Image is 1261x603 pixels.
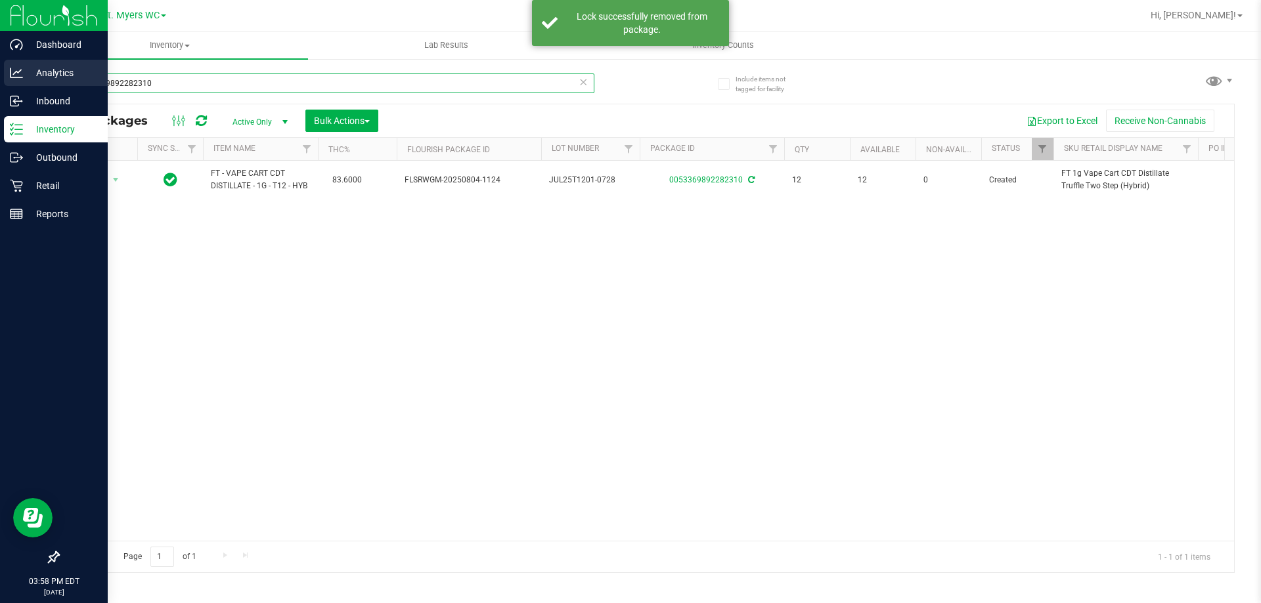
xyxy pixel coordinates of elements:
[858,174,908,186] span: 12
[792,174,842,186] span: 12
[102,10,160,21] span: Ft. Myers WC
[308,31,585,59] a: Lab Results
[1018,110,1106,132] button: Export to Excel
[407,39,486,51] span: Lab Results
[13,498,53,537] iframe: Resource center
[1106,110,1214,132] button: Receive Non-Cannabis
[1032,138,1053,160] a: Filter
[860,145,900,154] a: Available
[58,73,594,93] input: Search Package ID, Item Name, SKU, Lot or Part Number...
[23,178,102,194] p: Retail
[669,175,743,184] a: 0053369892282310
[6,575,102,587] p: 03:58 PM EDT
[6,587,102,597] p: [DATE]
[565,10,719,36] div: Lock successfully removed from package.
[10,38,23,51] inline-svg: Dashboard
[305,110,378,132] button: Bulk Actions
[1151,10,1236,20] span: Hi, [PERSON_NAME]!
[1147,547,1221,566] span: 1 - 1 of 1 items
[989,174,1046,186] span: Created
[314,115,370,126] span: Bulk Actions
[23,37,102,52] p: Dashboard
[213,144,255,153] a: Item Name
[328,145,350,154] a: THC%
[746,175,755,184] span: Sync from Compliance System
[10,123,23,136] inline-svg: Inventory
[579,73,588,91] span: Clear
[1208,144,1228,153] a: PO ID
[23,65,102,81] p: Analytics
[23,206,102,222] p: Reports
[211,167,310,192] span: FT - VAPE CART CDT DISTILLATE - 1G - T12 - HYB
[1061,167,1190,192] span: FT 1g Vape Cart CDT Distillate Truffle Two Step (Hybrid)
[23,93,102,109] p: Inbound
[32,39,308,51] span: Inventory
[618,138,640,160] a: Filter
[763,138,784,160] a: Filter
[10,94,23,108] inline-svg: Inbound
[148,144,198,153] a: Sync Status
[68,114,161,128] span: All Packages
[407,145,490,154] a: Flourish Package ID
[795,145,809,154] a: Qty
[108,171,124,189] span: select
[181,138,203,160] a: Filter
[296,138,318,160] a: Filter
[736,74,801,94] span: Include items not tagged for facility
[552,144,599,153] a: Lot Number
[992,144,1020,153] a: Status
[10,151,23,164] inline-svg: Outbound
[32,31,308,59] a: Inventory
[549,174,632,186] span: JUL25T1201-0728
[10,66,23,79] inline-svg: Analytics
[150,547,174,567] input: 1
[926,145,984,154] a: Non-Available
[164,171,177,189] span: In Sync
[405,174,533,186] span: FLSRWGM-20250804-1124
[112,547,207,567] span: Page of 1
[10,179,23,192] inline-svg: Retail
[23,150,102,165] p: Outbound
[10,207,23,220] inline-svg: Reports
[923,174,973,186] span: 0
[1176,138,1198,160] a: Filter
[326,171,368,190] span: 83.6000
[23,121,102,137] p: Inventory
[1064,144,1162,153] a: Sku Retail Display Name
[650,144,695,153] a: Package ID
